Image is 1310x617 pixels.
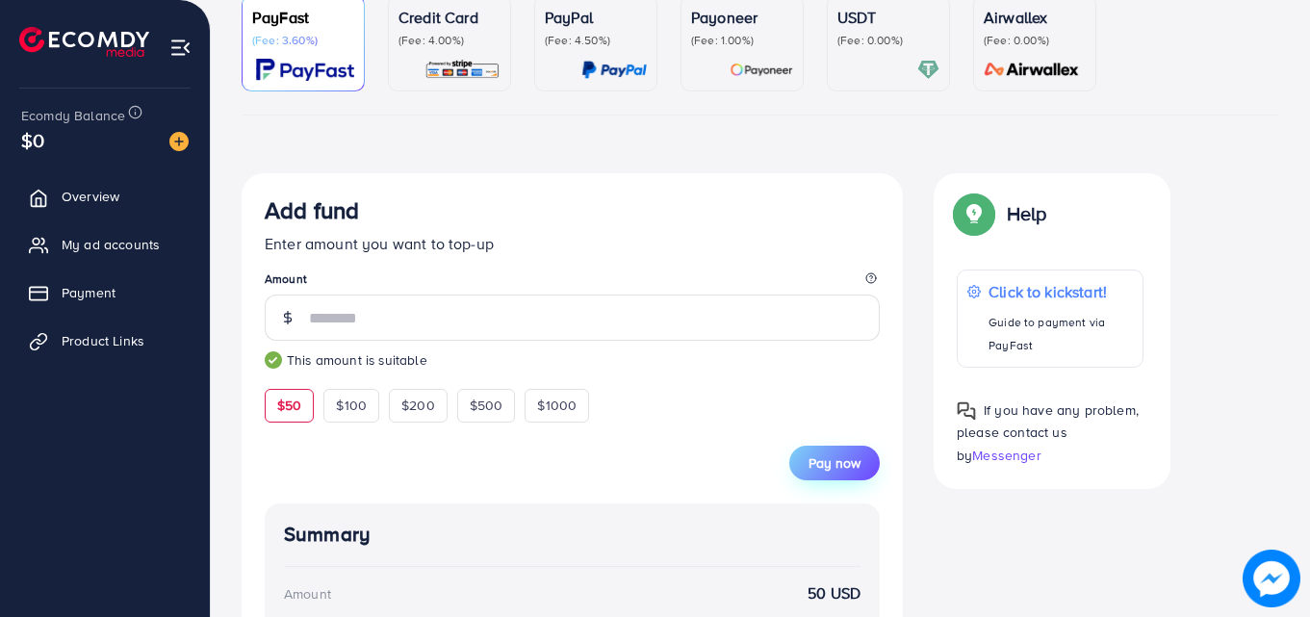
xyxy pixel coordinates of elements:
img: card [978,59,1086,81]
img: logo [19,27,149,57]
span: $0 [21,126,44,154]
p: Enter amount you want to top-up [265,232,880,255]
p: Guide to payment via PayFast [989,311,1132,357]
p: USDT [837,6,939,29]
img: card [256,59,354,81]
img: card [917,59,939,81]
img: guide [265,351,282,369]
a: Overview [14,177,195,216]
p: Payoneer [691,6,793,29]
p: (Fee: 0.00%) [984,33,1086,48]
p: PayPal [545,6,647,29]
a: My ad accounts [14,225,195,264]
p: PayFast [252,6,354,29]
span: Payment [62,283,116,302]
p: (Fee: 1.00%) [691,33,793,48]
a: Product Links [14,321,195,360]
span: If you have any problem, please contact us by [957,400,1139,464]
p: (Fee: 0.00%) [837,33,939,48]
img: image [1244,551,1298,605]
a: Payment [14,273,195,312]
img: image [169,132,189,151]
span: $100 [336,396,367,415]
p: (Fee: 4.00%) [398,33,501,48]
p: Help [1007,202,1047,225]
strong: 50 USD [808,582,860,604]
button: Pay now [789,446,880,480]
img: card [730,59,793,81]
img: menu [169,37,192,59]
h4: Summary [284,523,860,547]
span: Product Links [62,331,144,350]
span: $1000 [537,396,577,415]
div: Amount [284,584,331,604]
span: $50 [277,396,301,415]
span: My ad accounts [62,235,160,254]
small: This amount is suitable [265,350,880,370]
legend: Amount [265,270,880,295]
img: Popup guide [957,401,976,421]
span: Ecomdy Balance [21,106,125,125]
p: Click to kickstart! [989,280,1132,303]
p: Credit Card [398,6,501,29]
span: $200 [401,396,435,415]
h3: Add fund [265,196,359,224]
img: card [424,59,501,81]
span: Overview [62,187,119,206]
p: Airwallex [984,6,1086,29]
img: card [581,59,647,81]
img: Popup guide [957,196,991,231]
span: $500 [470,396,503,415]
p: (Fee: 3.60%) [252,33,354,48]
span: Messenger [972,446,1040,465]
p: (Fee: 4.50%) [545,33,647,48]
span: Pay now [809,453,860,473]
